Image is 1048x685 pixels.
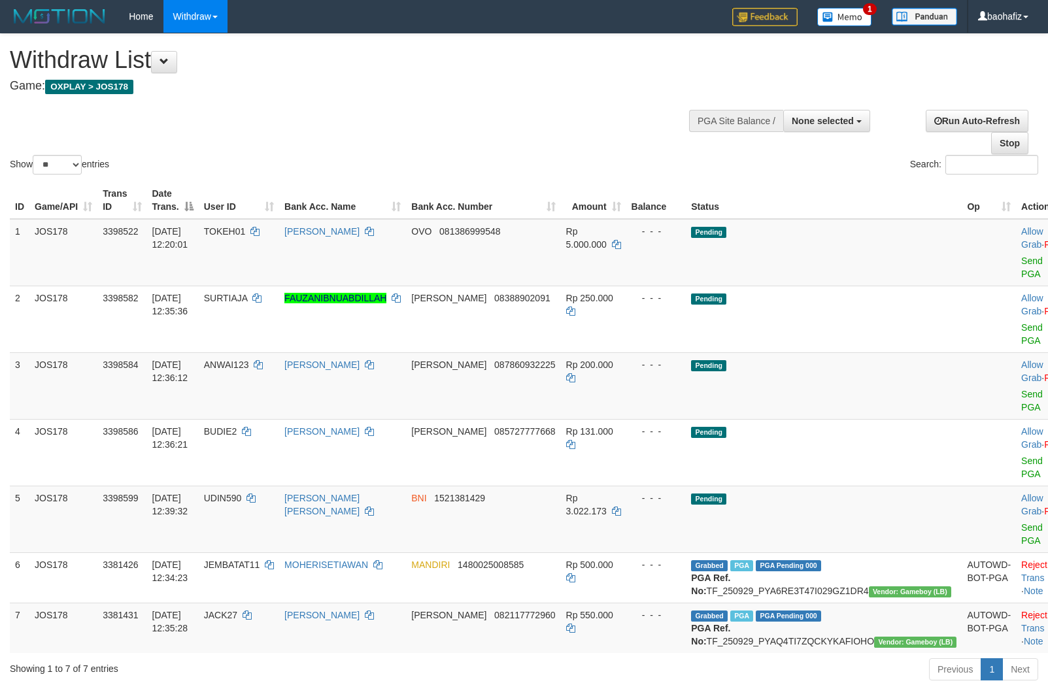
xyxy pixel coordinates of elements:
[434,493,485,503] span: Copy 1521381429 to clipboard
[199,182,279,219] th: User ID: activate to sort column ascending
[406,182,560,219] th: Bank Acc. Number: activate to sort column ascending
[152,610,188,633] span: [DATE] 12:35:28
[152,293,188,316] span: [DATE] 12:35:36
[103,560,139,570] span: 3381426
[1021,293,1043,316] a: Allow Grab
[411,426,486,437] span: [PERSON_NAME]
[686,552,962,603] td: TF_250929_PYA6RE3T47I029GZ1DR4
[626,182,686,219] th: Balance
[411,610,486,620] span: [PERSON_NAME]
[1021,426,1044,450] span: ·
[566,226,607,250] span: Rp 5.000.000
[411,226,431,237] span: OVO
[910,155,1038,175] label: Search:
[566,610,613,620] span: Rp 550.000
[566,359,613,370] span: Rp 200.000
[29,219,97,286] td: JOS178
[45,80,133,94] span: OXPLAY > JOS178
[691,573,730,596] b: PGA Ref. No:
[817,8,872,26] img: Button%20Memo.svg
[103,426,139,437] span: 3398586
[284,293,386,303] a: FAUZANIBNUABDILLAH
[869,586,951,597] span: Vendor URL: https://dashboard.q2checkout.com/secure
[494,293,550,303] span: Copy 08388902091 to clipboard
[732,8,798,26] img: Feedback.jpg
[103,610,139,620] span: 3381431
[284,359,360,370] a: [PERSON_NAME]
[561,182,626,219] th: Amount: activate to sort column ascending
[730,560,753,571] span: Marked by baohafiz
[10,286,29,352] td: 2
[756,610,821,622] span: PGA Pending
[1002,658,1038,680] a: Next
[10,182,29,219] th: ID
[892,8,957,25] img: panduan.png
[962,552,1016,603] td: AUTOWD-BOT-PGA
[204,359,249,370] span: ANWAI123
[691,560,728,571] span: Grabbed
[1021,522,1043,546] a: Send PGA
[632,425,681,438] div: - - -
[1021,560,1047,570] a: Reject
[10,552,29,603] td: 6
[10,657,427,675] div: Showing 1 to 7 of 7 entries
[566,426,613,437] span: Rp 131.000
[632,558,681,571] div: - - -
[284,610,360,620] a: [PERSON_NAME]
[284,560,368,570] a: MOHERISETIAWAN
[204,560,260,570] span: JEMBATAT11
[792,116,854,126] span: None selected
[874,637,956,648] span: Vendor URL: https://dashboard.q2checkout.com/secure
[691,360,726,371] span: Pending
[284,493,360,516] a: [PERSON_NAME] [PERSON_NAME]
[152,226,188,250] span: [DATE] 12:20:01
[147,182,199,219] th: Date Trans.: activate to sort column descending
[204,610,237,620] span: JACK27
[494,610,555,620] span: Copy 082117772960 to clipboard
[691,427,726,438] span: Pending
[691,493,726,505] span: Pending
[29,552,97,603] td: JOS178
[1021,359,1043,383] a: Allow Grab
[632,225,681,238] div: - - -
[1021,493,1043,516] a: Allow Grab
[29,352,97,419] td: JOS178
[632,609,681,622] div: - - -
[1021,610,1047,620] a: Reject
[411,560,450,570] span: MANDIRI
[929,658,981,680] a: Previous
[29,603,97,653] td: JOS178
[689,110,783,132] div: PGA Site Balance /
[991,132,1028,154] a: Stop
[10,80,686,93] h4: Game:
[10,419,29,486] td: 4
[152,493,188,516] span: [DATE] 12:39:32
[1021,293,1044,316] span: ·
[1021,322,1043,346] a: Send PGA
[691,610,728,622] span: Grabbed
[279,182,406,219] th: Bank Acc. Name: activate to sort column ascending
[1021,456,1043,479] a: Send PGA
[566,293,613,303] span: Rp 250.000
[494,359,555,370] span: Copy 087860932225 to clipboard
[33,155,82,175] select: Showentries
[632,358,681,371] div: - - -
[1021,256,1043,279] a: Send PGA
[10,219,29,286] td: 1
[458,560,524,570] span: Copy 1480025008585 to clipboard
[1021,389,1043,412] a: Send PGA
[103,493,139,503] span: 3398599
[29,286,97,352] td: JOS178
[686,603,962,653] td: TF_250929_PYAQ4TI7ZQCKYKAFIOHO
[566,493,607,516] span: Rp 3.022.173
[10,155,109,175] label: Show entries
[632,492,681,505] div: - - -
[204,493,242,503] span: UDIN590
[494,426,555,437] span: Copy 085727777668 to clipboard
[756,560,821,571] span: PGA Pending
[1021,493,1044,516] span: ·
[691,227,726,238] span: Pending
[783,110,870,132] button: None selected
[152,359,188,383] span: [DATE] 12:36:12
[152,426,188,450] span: [DATE] 12:36:21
